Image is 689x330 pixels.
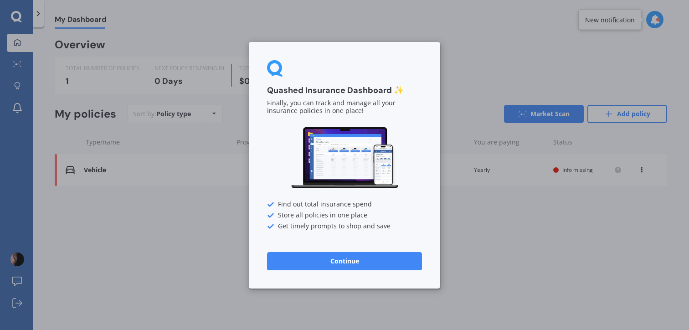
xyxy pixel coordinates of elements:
button: Continue [267,252,422,270]
h3: Quashed Insurance Dashboard ✨ [267,85,422,96]
div: Store all policies in one place [267,211,422,219]
img: Dashboard [290,126,399,190]
p: Finally, you can track and manage all your insurance policies in one place! [267,99,422,115]
div: Find out total insurance spend [267,201,422,208]
div: Get timely prompts to shop and save [267,222,422,230]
